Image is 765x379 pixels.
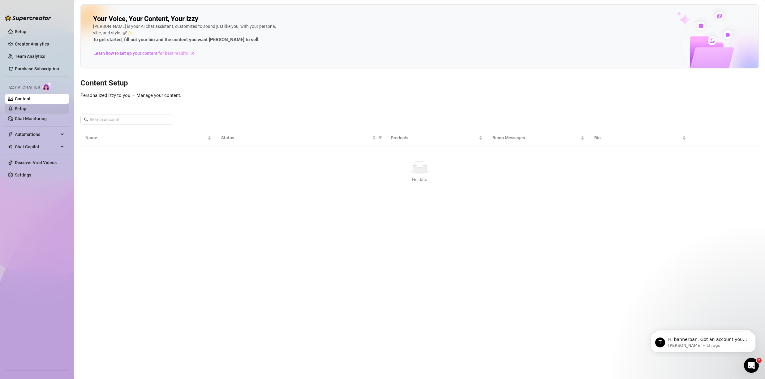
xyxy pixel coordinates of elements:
[8,145,12,149] img: Chat Copilot
[42,82,52,91] img: AI Chatter
[93,23,279,44] div: [PERSON_NAME] is your AI chat assistant, customized to sound just like you, with your persona, vi...
[589,129,691,146] th: Bio
[594,134,681,141] span: Bio
[15,116,47,121] a: Chat Monitoring
[9,85,40,90] span: Izzy AI Chatter
[221,134,371,141] span: Status
[15,106,26,111] a: Setup
[378,136,382,140] span: filter
[15,39,64,49] a: Creator Analytics
[377,133,383,142] span: filter
[85,134,206,141] span: Name
[15,160,57,165] a: Discover Viral Videos
[216,129,386,146] th: Status
[744,358,759,373] iframe: Intercom live chat
[190,50,196,56] span: arrow-right
[84,117,88,122] span: search
[90,116,165,123] input: Search account
[757,358,762,363] span: 2
[663,5,759,68] img: ai-chatter-content-library-cLFOSyPT.png
[80,93,181,98] span: Personalized Izzy to you — Manage your content.
[15,29,26,34] a: Setup
[641,319,765,362] iframe: Intercom notifications message
[93,48,200,58] a: Learn how to set up your content for best results
[15,172,31,177] a: Settings
[93,37,260,42] strong: To get started, fill out your bio and the content you want [PERSON_NAME] to sell.
[15,54,45,59] a: Team Analytics
[492,134,579,141] span: Bump Messages
[93,15,198,23] h2: Your Voice, Your Content, Your Izzy
[88,176,751,183] div: No data
[15,142,59,152] span: Chat Copilot
[488,129,589,146] th: Bump Messages
[386,129,488,146] th: Products
[5,15,51,21] img: logo-BBDzfeDw.svg
[93,50,188,57] span: Learn how to set up your content for best results
[15,64,64,74] a: Purchase Subscription
[391,134,478,141] span: Products
[80,78,759,88] h3: Content Setup
[15,129,59,139] span: Automations
[8,132,13,137] span: thunderbolt
[80,129,216,146] th: Name
[15,96,31,101] a: Content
